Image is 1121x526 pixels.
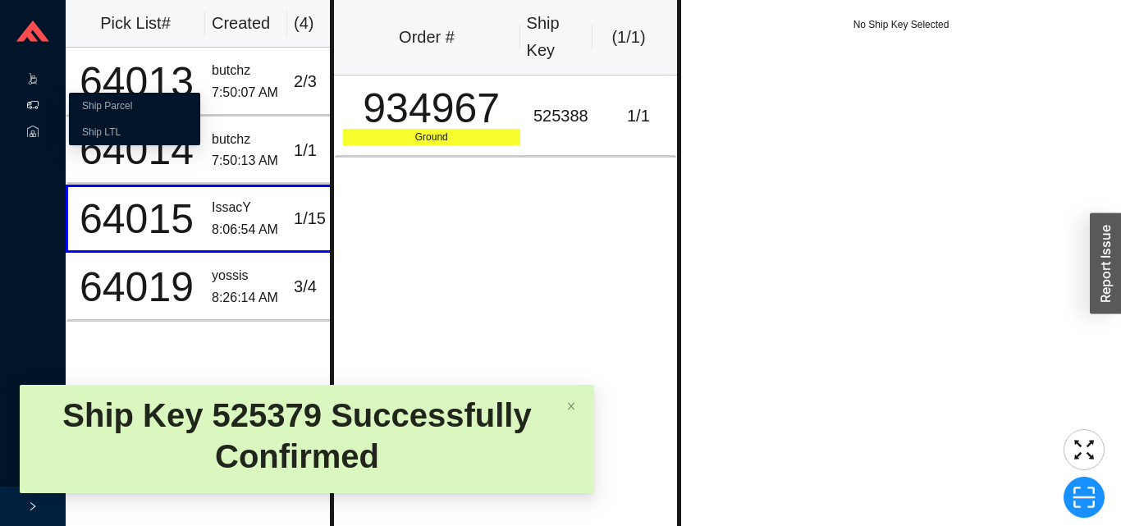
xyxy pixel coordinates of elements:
div: 8:26:14 AM [212,287,281,309]
div: 2 / 3 [294,68,344,95]
a: Ship Parcel [82,100,132,112]
span: close [566,401,576,411]
a: Ship LTL [82,126,121,138]
div: 1 / 1 [609,103,669,130]
div: 1 / 1 [294,137,344,164]
div: yossis [212,265,281,287]
div: 7:50:07 AM [212,82,281,104]
div: butchz [212,129,281,151]
button: fullscreen [1064,429,1105,470]
div: Ship Key 525379 Successfully Confirmed [33,395,561,477]
span: fullscreen [1064,437,1104,462]
div: 525388 [533,103,596,130]
div: 64019 [75,267,199,308]
div: ( 4 ) [294,10,346,37]
span: scan [1064,485,1104,510]
div: 64015 [75,199,199,240]
button: scan [1064,477,1105,518]
div: IssacY [212,197,281,219]
div: No Ship Key Selected [681,16,1121,33]
div: 3 / 4 [294,273,344,300]
div: 8:06:54 AM [212,219,281,241]
div: 64014 [75,130,199,171]
div: ( 1 / 1 ) [599,24,658,51]
div: butchz [212,60,281,82]
div: Ground [343,129,520,145]
div: 1 / 15 [294,205,344,232]
div: 7:50:13 AM [212,150,281,172]
div: 64013 [75,62,199,103]
div: 934967 [343,88,520,129]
